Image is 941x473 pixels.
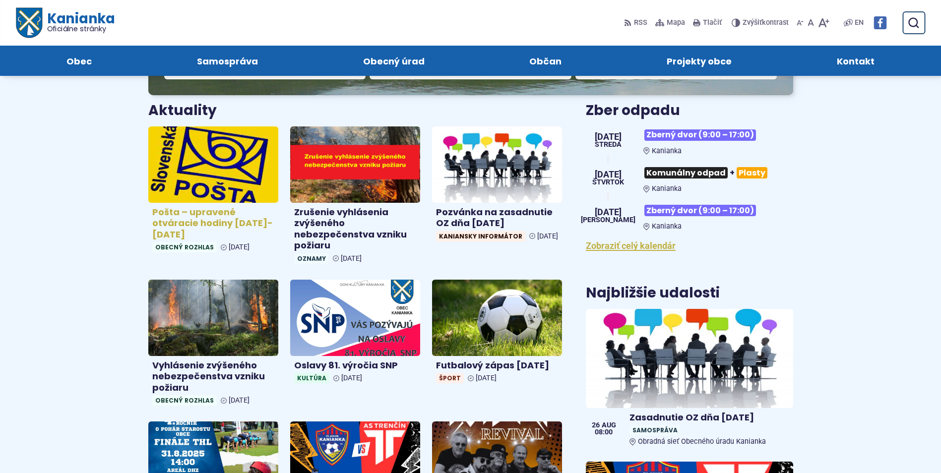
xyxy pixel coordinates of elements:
span: Šport [436,373,464,383]
a: Vyhlásenie zvýšeného nebezpečenstva vzniku požiaru Obecný rozhlas [DATE] [148,280,278,410]
span: [DATE] [476,374,497,382]
span: Zberný dvor (9:00 – 17:00) [644,205,756,216]
h3: + [643,163,793,182]
span: Obecný rozhlas [152,395,217,406]
span: [DATE] [537,232,558,240]
a: RSS [624,12,649,33]
span: [DATE] [581,208,635,217]
span: štvrtok [592,179,624,186]
span: [DATE] [229,243,250,251]
a: Zberný dvor (9:00 – 17:00) Kanianka [DATE] [PERSON_NAME] [586,201,793,231]
span: 08:00 [592,429,616,436]
span: Kontakt [837,46,875,76]
span: [DATE] [341,254,362,263]
span: [DATE] [595,132,622,141]
span: Kanianka [652,147,682,155]
span: Obec [66,46,92,76]
a: Občan [487,46,605,76]
a: Komunálny odpad+Plasty Kanianka [DATE] štvrtok [586,163,793,193]
a: EN [853,17,866,29]
span: Oznamy [294,253,329,264]
a: Zberný dvor (9:00 – 17:00) Kanianka [DATE] streda [586,125,793,155]
a: Samospráva [154,46,301,76]
span: Zvýšiť [743,18,762,27]
h4: Oslavy 81. výročia SNP [294,360,416,371]
span: [DATE] [229,396,250,405]
span: Tlačiť [703,19,722,27]
span: Kanianka [652,184,682,193]
a: Zasadnutie OZ dňa [DATE] SamosprávaObradná sieť Obecného úradu Kanianka 26 aug 08:00 [586,309,793,450]
span: Zberný dvor (9:00 – 17:00) [644,129,756,141]
img: Prejsť na Facebook stránku [874,16,886,29]
button: Nastaviť pôvodnú veľkosť písma [806,12,816,33]
h4: Zasadnutie OZ dňa [DATE] [629,412,789,423]
span: Oficiálne stránky [47,25,115,32]
a: Logo Kanianka, prejsť na domovskú stránku. [16,8,115,38]
a: Obec [24,46,134,76]
span: Komunálny odpad [644,167,728,178]
h3: Najbližšie udalosti [586,286,720,301]
h1: Kanianka [42,12,114,33]
button: Tlačiť [691,12,724,33]
span: Občan [529,46,562,76]
span: kontrast [743,19,789,27]
a: Projekty obce [624,46,774,76]
a: Zobraziť celý kalendár [586,240,676,251]
h4: Futbalový zápas [DATE] [436,360,558,371]
span: Obecný rozhlas [152,242,217,252]
h4: Vyhlásenie zvýšeného nebezpečenstva vzniku požiaru [152,360,274,394]
span: [PERSON_NAME] [581,217,635,224]
span: Mapa [667,17,685,29]
span: [DATE] [341,374,362,382]
span: Kultúra [294,373,329,383]
span: streda [595,141,622,148]
h3: Aktuality [148,103,217,118]
a: Oslavy 81. výročia SNP Kultúra [DATE] [290,280,420,387]
a: Pošta – upravené otváracie hodiny [DATE]-[DATE] Obecný rozhlas [DATE] [148,126,278,256]
h4: Zrušenie vyhlásenia zvýšeného nebezpečenstva vzniku požiaru [294,207,416,251]
span: Obradná sieť Obecného úradu Kanianka [638,437,766,446]
h3: Zber odpadu [586,103,793,118]
span: Plasty [737,167,767,178]
span: Obecný úrad [363,46,425,76]
span: Projekty obce [667,46,732,76]
span: aug [602,422,616,429]
span: Kanianka [652,222,682,231]
h4: Pozvánka na zasadnutie OZ dňa [DATE] [436,207,558,229]
span: Samospráva [629,425,681,435]
h4: Pošta – upravené otváracie hodiny [DATE]-[DATE] [152,207,274,240]
span: Samospráva [197,46,258,76]
button: Zvýšiťkontrast [732,12,791,33]
span: 26 [592,422,600,429]
button: Zväčšiť veľkosť písma [816,12,831,33]
a: Futbalový zápas [DATE] Šport [DATE] [432,280,562,387]
span: [DATE] [592,170,624,179]
span: EN [855,17,864,29]
a: Kontakt [794,46,917,76]
button: Zmenšiť veľkosť písma [795,12,806,33]
a: Obecný úrad [320,46,467,76]
a: Pozvánka na zasadnutie OZ dňa [DATE] Kaniansky informátor [DATE] [432,126,562,245]
img: Prejsť na domovskú stránku [16,8,42,38]
a: Mapa [653,12,687,33]
span: Kaniansky informátor [436,231,525,241]
a: Zrušenie vyhlásenia zvýšeného nebezpečenstva vzniku požiaru Oznamy [DATE] [290,126,420,268]
span: RSS [634,17,647,29]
